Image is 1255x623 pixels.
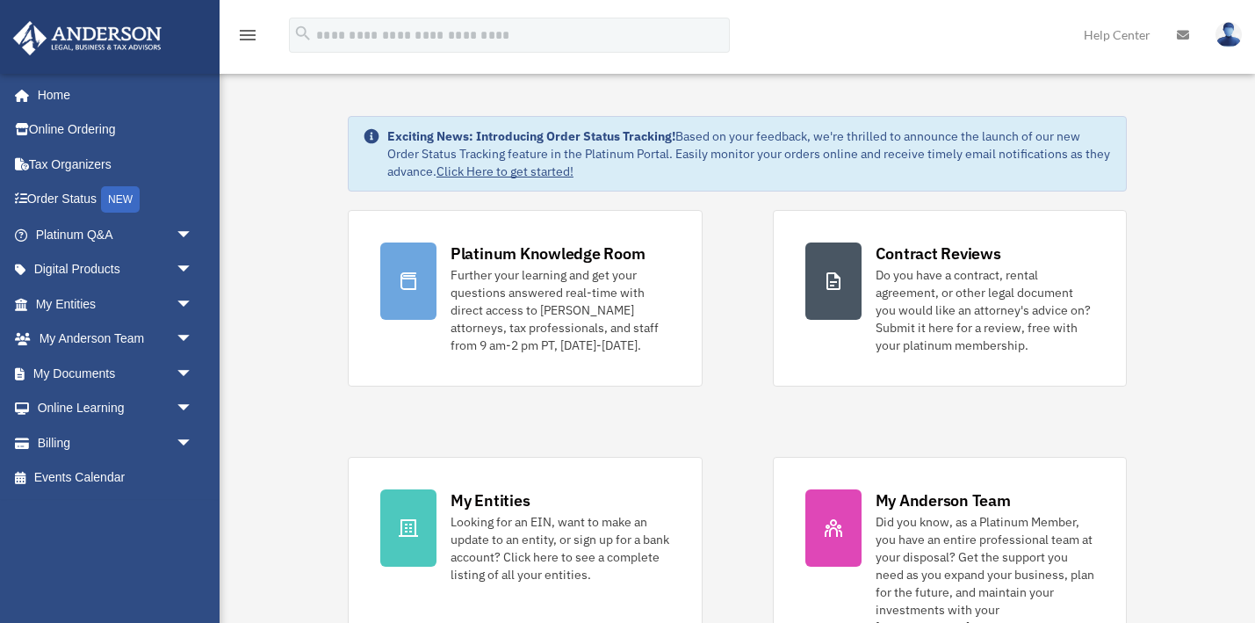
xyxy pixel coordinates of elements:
a: Digital Productsarrow_drop_down [12,252,220,287]
a: My Anderson Teamarrow_drop_down [12,322,220,357]
a: Events Calendar [12,460,220,496]
div: My Anderson Team [876,489,1011,511]
a: menu [237,31,258,46]
i: search [293,24,313,43]
a: Contract Reviews Do you have a contract, rental agreement, or other legal document you would like... [773,210,1128,387]
span: arrow_drop_down [176,322,211,358]
div: Looking for an EIN, want to make an update to an entity, or sign up for a bank account? Click her... [451,513,670,583]
span: arrow_drop_down [176,252,211,288]
span: arrow_drop_down [176,356,211,392]
a: Platinum Knowledge Room Further your learning and get your questions answered real-time with dire... [348,210,703,387]
a: Online Learningarrow_drop_down [12,391,220,426]
div: Platinum Knowledge Room [451,243,646,264]
a: Home [12,77,211,112]
a: Platinum Q&Aarrow_drop_down [12,217,220,252]
span: arrow_drop_down [176,425,211,461]
strong: Exciting News: Introducing Order Status Tracking! [387,128,675,144]
a: Order StatusNEW [12,182,220,218]
a: Click Here to get started! [436,163,573,179]
a: Online Ordering [12,112,220,148]
span: arrow_drop_down [176,286,211,322]
span: arrow_drop_down [176,217,211,253]
a: Billingarrow_drop_down [12,425,220,460]
img: Anderson Advisors Platinum Portal [8,21,167,55]
div: Contract Reviews [876,243,1001,264]
span: arrow_drop_down [176,391,211,427]
div: Do you have a contract, rental agreement, or other legal document you would like an attorney's ad... [876,266,1095,354]
a: My Entitiesarrow_drop_down [12,286,220,322]
div: Based on your feedback, we're thrilled to announce the launch of our new Order Status Tracking fe... [387,127,1112,180]
div: NEW [101,186,140,213]
i: menu [237,25,258,46]
a: Tax Organizers [12,147,220,182]
img: User Pic [1215,22,1242,47]
div: Further your learning and get your questions answered real-time with direct access to [PERSON_NAM... [451,266,670,354]
div: My Entities [451,489,530,511]
a: My Documentsarrow_drop_down [12,356,220,391]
